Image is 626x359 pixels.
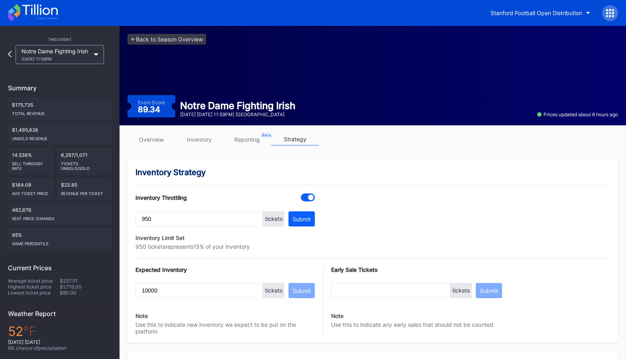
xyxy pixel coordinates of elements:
[480,287,498,294] div: Submit
[331,266,502,273] div: Early Sale Tickets
[331,312,502,319] div: Note
[8,178,54,200] div: $164.08
[331,302,502,328] div: Use this to indicate any early sales that should not be counted
[537,111,618,117] div: Prices updated about 6 hours ago
[180,100,295,111] div: Notre Dame Fighting Irish
[12,133,108,141] div: Unsold Revenue
[263,283,285,298] div: tickets
[8,324,112,339] div: 52
[138,100,165,105] div: Event Score
[485,6,596,20] button: Stanford Football Open Distribution
[292,287,311,294] div: Submit
[292,216,311,222] div: Submit
[61,158,108,171] div: Tickets Unsold/Sold
[60,278,112,284] div: $237.51
[8,98,112,120] div: $175,735
[8,310,112,318] div: Weather Report
[8,123,112,145] div: $1,495,626
[450,283,472,298] div: tickets
[8,203,112,225] div: 482,676
[135,266,315,273] div: Expected Inventory
[8,148,54,175] div: 14.536%
[288,211,315,226] button: Submit
[8,290,60,296] div: Lowest ticket price
[23,324,36,339] span: ℉
[8,37,112,42] div: This Event
[22,57,90,61] div: [DATE] 11:59PM
[22,48,90,61] div: Notre Dame Fighting Irish
[12,188,50,196] div: Avg ticket price
[128,133,175,146] a: overview
[57,148,112,175] div: 6,297/1,071
[8,278,60,284] div: Average ticket price
[138,105,162,113] div: 89.34
[12,238,108,246] div: Game percentile
[135,243,315,250] div: 950 tickets represents 15 % of your inventory
[135,234,315,241] div: Inventory Limit Set
[12,213,108,221] div: seat price changes
[288,283,315,298] button: Submit
[223,133,271,146] a: reporting
[135,168,610,177] div: Inventory Strategy
[8,345,112,351] div: 9 % chance of precipitation
[8,284,60,290] div: Highest ticket price
[175,133,223,146] a: inventory
[180,111,295,117] div: [DATE] [DATE] 11:59PM | [GEOGRAPHIC_DATA]
[12,108,108,116] div: Total Revenue
[12,158,50,171] div: Sell Through Rate
[476,283,502,298] button: Submit
[491,10,582,16] div: Stanford Football Open Distribution
[60,290,112,296] div: $80.00
[57,178,112,200] div: $23.85
[271,133,319,146] a: strategy
[135,312,315,319] div: Note
[8,264,112,272] div: Current Prices
[8,84,112,92] div: Summary
[8,339,112,345] div: [DATE] [DATE]
[135,302,315,335] div: Use this to indicate new inventory we expect to be put on the platform
[128,34,206,45] a: <-Back to Season Overview
[60,284,112,290] div: $1,716.00
[263,211,285,226] div: tickets
[8,228,112,250] div: 95%
[61,188,108,196] div: Revenue per ticket
[135,194,187,201] div: Inventory Throttling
